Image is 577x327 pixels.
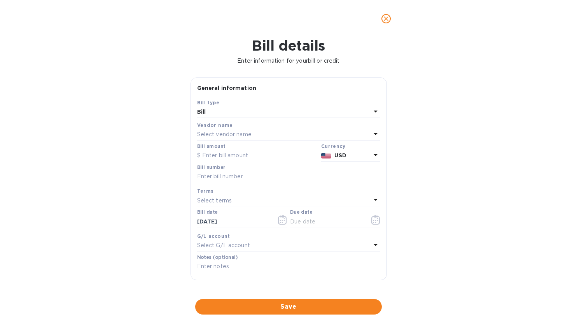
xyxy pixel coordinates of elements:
input: Select date [197,216,271,227]
button: close [377,9,395,28]
b: USD [334,152,346,158]
b: Vendor name [197,122,233,128]
button: Save [195,299,382,315]
b: G/L account [197,233,230,239]
p: Select G/L account [197,241,250,250]
label: Due date [290,210,312,215]
input: Enter notes [197,261,380,272]
h1: Bill details [6,37,571,54]
label: Bill number [197,165,225,170]
b: Bill [197,109,206,115]
iframe: Chat Widget [538,290,577,327]
b: Bill type [197,100,220,105]
b: Currency [321,143,345,149]
span: Save [201,302,376,311]
img: USD [321,153,332,158]
label: Bill amount [197,144,225,149]
p: Enter information for your bill or credit [6,57,571,65]
label: Bill date [197,210,218,215]
p: Select vendor name [197,130,252,139]
input: Enter bill number [197,171,380,183]
b: Terms [197,188,214,194]
input: Due date [290,216,364,227]
div: Widget de chat [538,290,577,327]
label: Notes (optional) [197,255,238,260]
input: $ Enter bill amount [197,150,318,162]
b: General information [197,85,257,91]
p: Select terms [197,197,232,205]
